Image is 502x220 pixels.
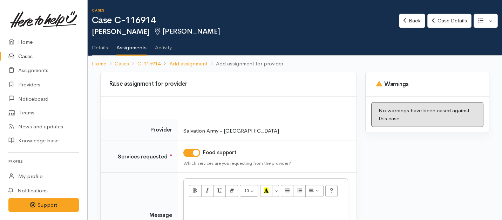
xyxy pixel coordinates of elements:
[170,152,172,157] sup: ●
[272,185,279,197] button: More Color
[137,60,161,68] a: C-116914
[92,35,108,55] a: Details
[201,185,214,197] button: Italic (⌘+I)
[213,185,226,197] button: Underline (⌘+U)
[371,102,483,127] div: No warnings have been raised against this case
[305,185,324,197] button: Paragraph
[115,60,129,68] a: Cases
[154,27,220,36] span: [PERSON_NAME]
[183,160,291,166] small: Which services are you requesting from the provider?
[281,185,293,197] button: Unordered list (⌘+⇧+NUM7)
[88,56,502,72] nav: breadcrumb
[155,35,172,55] a: Activity
[92,8,399,12] h6: Cases
[240,185,258,197] button: Font Size
[101,119,178,141] td: Provider
[225,185,238,197] button: Remove Font Style (⌘+\)
[8,198,79,212] button: Support
[92,15,399,26] h1: Case C-116914
[189,185,202,197] button: Bold (⌘+B)
[244,187,249,193] span: 15
[101,141,178,173] td: Services requested
[183,127,348,135] div: Salvation Army - [GEOGRAPHIC_DATA]
[8,157,79,166] h6: Profile
[293,185,306,197] button: Ordered list (⌘+⇧+NUM8)
[116,35,147,56] a: Assignments
[399,14,425,28] a: Back
[374,81,481,88] h3: Warnings
[260,185,273,197] button: Recent Color
[92,60,106,68] a: Home
[105,81,352,87] h3: Raise assignment for provider
[169,60,208,68] a: Add assignment
[92,28,399,36] h2: [PERSON_NAME]
[325,185,338,197] button: Help
[427,14,471,28] a: Case Details
[203,149,237,157] label: Food support
[208,60,283,68] li: Add assignment for provider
